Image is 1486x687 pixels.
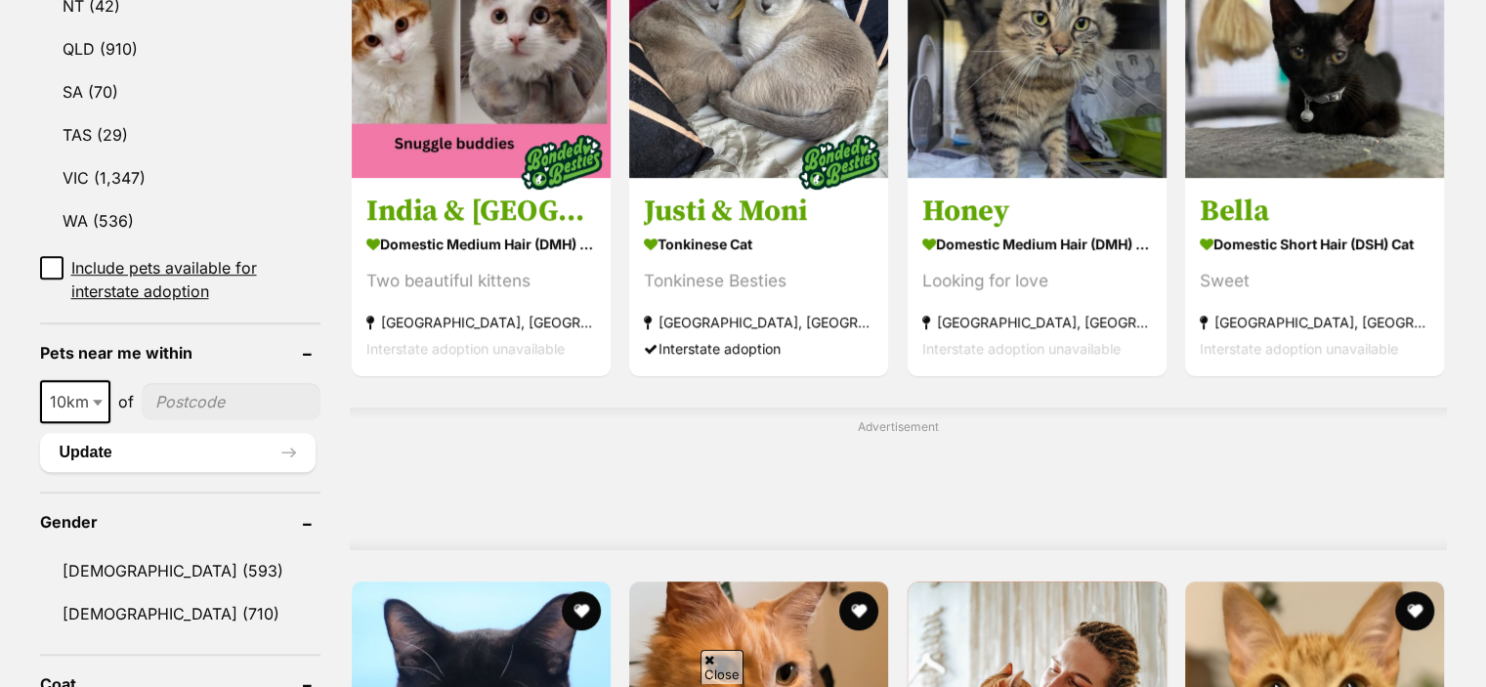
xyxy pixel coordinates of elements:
div: Sweet [1200,268,1429,294]
div: Tonkinese Besties [644,268,873,294]
strong: Domestic Short Hair (DSH) Cat [1200,230,1429,258]
a: Bella Domestic Short Hair (DSH) Cat Sweet [GEOGRAPHIC_DATA], [GEOGRAPHIC_DATA] Interstate adoptio... [1185,178,1444,376]
h3: Justi & Moni [644,193,873,230]
a: SA (70) [40,71,321,112]
button: Update [40,433,317,472]
a: [DEMOGRAPHIC_DATA] (710) [40,593,321,634]
a: [DEMOGRAPHIC_DATA] (593) [40,550,321,591]
div: Looking for love [922,268,1152,294]
strong: [GEOGRAPHIC_DATA], [GEOGRAPHIC_DATA] [644,309,873,335]
button: favourite [562,591,601,630]
header: Gender [40,513,321,531]
h3: Bella [1200,193,1429,230]
a: WA (536) [40,200,321,241]
strong: Domestic Medium Hair (DMH) Cat [922,230,1152,258]
span: Interstate adoption unavailable [922,340,1121,357]
button: favourite [1396,591,1435,630]
span: 10km [42,388,108,415]
div: Two beautiful kittens [366,268,596,294]
header: Pets near me within [40,344,321,362]
strong: [GEOGRAPHIC_DATA], [GEOGRAPHIC_DATA] [366,309,596,335]
img: bonded besties [513,113,611,211]
a: India & [GEOGRAPHIC_DATA] Domestic Medium Hair (DMH) Cat Two beautiful kittens [GEOGRAPHIC_DATA],... [352,178,611,376]
a: VIC (1,347) [40,157,321,198]
span: Close [701,650,743,684]
span: Include pets available for interstate adoption [71,256,321,303]
img: bonded besties [791,113,889,211]
strong: [GEOGRAPHIC_DATA], [GEOGRAPHIC_DATA] [1200,309,1429,335]
a: QLD (910) [40,28,321,69]
strong: Tonkinese Cat [644,230,873,258]
input: postcode [142,383,321,420]
a: Honey Domestic Medium Hair (DMH) Cat Looking for love [GEOGRAPHIC_DATA], [GEOGRAPHIC_DATA] Inters... [908,178,1167,376]
a: Include pets available for interstate adoption [40,256,321,303]
h3: India & [GEOGRAPHIC_DATA] [366,193,596,230]
span: Interstate adoption unavailable [366,340,565,357]
strong: Domestic Medium Hair (DMH) Cat [366,230,596,258]
div: Advertisement [350,408,1446,550]
span: 10km [40,380,110,423]
span: Interstate adoption unavailable [1200,340,1398,357]
h3: Honey [922,193,1152,230]
span: of [118,390,134,413]
button: favourite [840,591,879,630]
strong: [GEOGRAPHIC_DATA], [GEOGRAPHIC_DATA] [922,309,1152,335]
a: Justi & Moni Tonkinese Cat Tonkinese Besties [GEOGRAPHIC_DATA], [GEOGRAPHIC_DATA] Interstate adop... [629,178,888,376]
div: Interstate adoption [644,335,873,362]
a: TAS (29) [40,114,321,155]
